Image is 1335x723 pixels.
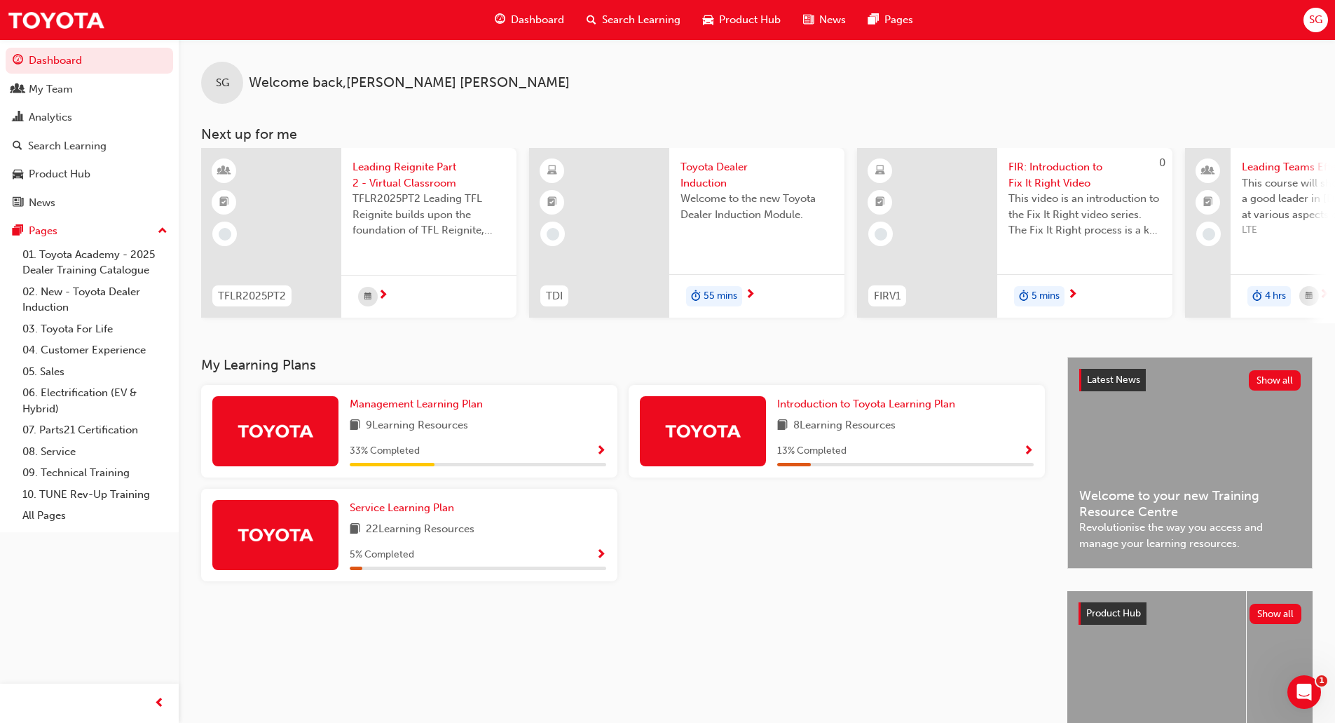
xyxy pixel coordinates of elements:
[29,166,90,182] div: Product Hub
[680,159,833,191] span: Toyota Dealer Induction
[495,11,505,29] span: guage-icon
[575,6,692,34] a: search-iconSearch Learning
[13,225,23,238] span: pages-icon
[6,45,173,218] button: DashboardMy TeamAnalyticsSearch LearningProduct HubNews
[350,501,454,514] span: Service Learning Plan
[1079,369,1301,391] a: Latest NewsShow all
[17,244,173,281] a: 01. Toyota Academy - 2025 Dealer Training Catalogue
[875,194,885,212] span: booktick-icon
[546,288,563,304] span: TDI
[793,417,896,435] span: 8 Learning Resources
[6,218,173,244] button: Pages
[602,12,680,28] span: Search Learning
[350,500,460,516] a: Service Learning Plan
[1008,191,1161,238] span: This video is an introduction to the Fix It Right video series. The Fix It Right process is a key...
[1032,288,1060,304] span: 5 mins
[777,396,961,412] a: Introduction to Toyota Learning Plan
[7,4,105,36] img: Trak
[17,281,173,318] a: 02. New - Toyota Dealer Induction
[219,228,231,241] span: learningRecordVerb_NONE-icon
[17,339,173,361] a: 04. Customer Experience
[777,417,788,435] span: book-icon
[704,288,737,304] span: 55 mins
[17,505,173,527] a: All Pages
[1252,288,1262,306] span: duration-icon
[13,197,23,210] span: news-icon
[547,228,559,241] span: learningRecordVerb_NONE-icon
[29,109,72,126] div: Analytics
[17,361,173,383] a: 05. Sales
[366,521,474,539] span: 22 Learning Resources
[352,191,505,238] span: TFLR2025PT2 Leading TFL Reignite builds upon the foundation of TFL Reignite, reaffirming our comm...
[1023,442,1034,460] button: Show Progress
[692,6,792,34] a: car-iconProduct Hub
[6,161,173,187] a: Product Hub
[857,6,924,34] a: pages-iconPages
[664,419,741,443] img: Trak
[596,442,606,460] button: Show Progress
[857,148,1172,318] a: 0FIRV1FIR: Introduction to Fix It Right VideoThis video is an introduction to the Fix It Right vi...
[1079,488,1301,520] span: Welcome to your new Training Resource Centre
[350,443,420,459] span: 33 % Completed
[819,12,846,28] span: News
[1067,289,1078,302] span: next-icon
[874,288,901,304] span: FIRV1
[1287,675,1321,709] iframe: Intercom live chat
[529,148,844,318] a: TDIToyota Dealer InductionWelcome to the new Toyota Dealer Induction Module.duration-icon55 mins
[1023,445,1034,458] span: Show Progress
[179,126,1335,142] h3: Next up for me
[352,159,505,191] span: Leading Reignite Part 2 - Virtual Classroom
[1067,357,1313,569] a: Latest NewsShow allWelcome to your new Training Resource CentreRevolutionise the way you access a...
[29,81,73,97] div: My Team
[218,288,286,304] span: TFLR2025PT2
[547,162,557,180] span: learningResourceType_ELEARNING-icon
[13,83,23,96] span: people-icon
[6,133,173,159] a: Search Learning
[547,194,557,212] span: booktick-icon
[6,76,173,102] a: My Team
[378,290,388,302] span: next-icon
[158,222,167,241] span: up-icon
[237,419,314,443] img: Trak
[13,140,22,153] span: search-icon
[803,11,814,29] span: news-icon
[17,382,173,419] a: 06. Electrification (EV & Hybrid)
[1306,288,1313,305] span: calendar-icon
[484,6,575,34] a: guage-iconDashboard
[350,521,360,539] span: book-icon
[17,484,173,506] a: 10. TUNE Rev-Up Training
[366,417,468,435] span: 9 Learning Resources
[1086,607,1141,619] span: Product Hub
[1203,162,1213,180] span: people-icon
[29,223,57,239] div: Pages
[28,138,107,154] div: Search Learning
[1309,12,1322,28] span: SG
[201,357,1045,373] h3: My Learning Plans
[1087,374,1140,386] span: Latest News
[350,547,414,563] span: 5 % Completed
[1203,194,1213,212] span: booktick-icon
[6,190,173,216] a: News
[1159,156,1165,169] span: 0
[6,104,173,130] a: Analytics
[1079,602,1301,625] a: Product HubShow all
[1303,8,1328,32] button: SG
[1079,520,1301,551] span: Revolutionise the way you access and manage your learning resources.
[587,11,596,29] span: search-icon
[17,419,173,441] a: 07. Parts21 Certification
[13,168,23,181] span: car-icon
[219,162,229,180] span: learningResourceType_INSTRUCTOR_LED-icon
[884,12,913,28] span: Pages
[201,148,516,318] a: TFLR2025PT2Leading Reignite Part 2 - Virtual ClassroomTFLR2025PT2 Leading TFL Reignite builds upo...
[17,441,173,463] a: 08. Service
[777,443,847,459] span: 13 % Completed
[875,228,887,241] span: learningRecordVerb_NONE-icon
[249,75,570,91] span: Welcome back , [PERSON_NAME] [PERSON_NAME]
[350,396,488,412] a: Management Learning Plan
[868,11,879,29] span: pages-icon
[596,549,606,562] span: Show Progress
[1249,370,1301,391] button: Show all
[875,162,885,180] span: learningResourceType_ELEARNING-icon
